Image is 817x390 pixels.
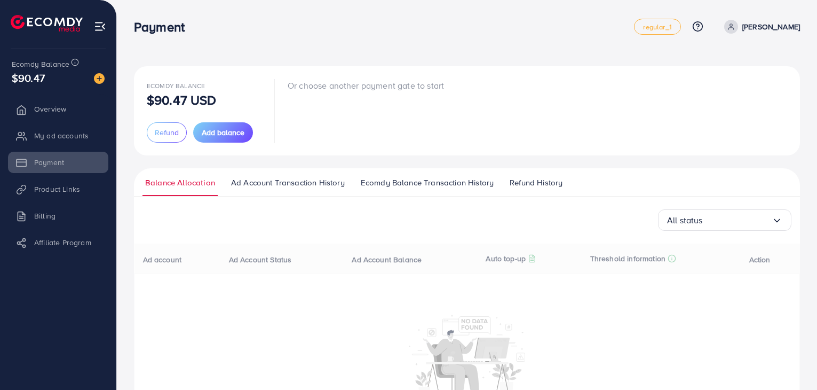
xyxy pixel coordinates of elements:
a: regular_1 [634,19,680,35]
img: menu [94,20,106,33]
p: $90.47 USD [147,93,217,106]
h3: Payment [134,19,193,35]
a: [PERSON_NAME] [720,20,800,34]
img: logo [11,15,83,32]
span: Ecomdy Balance Transaction History [361,177,494,189]
span: Refund [155,127,179,138]
button: Refund [147,122,187,143]
span: $90.47 [12,70,45,85]
p: [PERSON_NAME] [742,20,800,33]
span: All status [667,212,703,229]
span: regular_1 [643,24,671,30]
div: Search for option [658,209,791,231]
button: Add balance [193,122,253,143]
span: Ad Account Transaction History [231,177,345,189]
p: Or choose another payment gate to start [288,79,444,92]
img: image [94,73,105,84]
span: Refund History [510,177,562,189]
span: Balance Allocation [145,177,215,189]
span: Ecomdy Balance [147,81,205,90]
input: Search for option [703,212,772,229]
span: Ecomdy Balance [12,59,69,69]
span: Add balance [202,127,244,138]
